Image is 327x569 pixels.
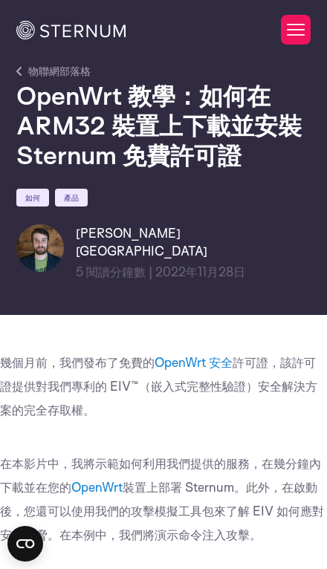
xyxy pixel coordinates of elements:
[16,224,64,272] img: 阿米特·塞珀
[76,264,83,279] font: 5
[7,526,43,562] button: 打開 CMP 小工具
[155,264,245,279] font: 2022年11月28日
[16,62,91,80] a: 物聯網部落格
[28,64,91,78] font: 物聯網部落格
[86,264,152,279] font: 閱讀分鐘數 |
[25,192,40,203] font: 如何
[155,354,233,370] a: OpenWrt 安全
[71,479,123,495] a: OpenWrt
[16,189,49,207] a: 如何
[76,225,207,259] font: [PERSON_NAME][GEOGRAPHIC_DATA]
[16,79,302,170] font: OpenWrt 教學：如何在 ARM32 裝置上下載並安裝 Sternum 免費許可證
[281,15,311,45] button: 切換選單
[55,189,88,207] a: 產品
[64,192,79,203] font: 產品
